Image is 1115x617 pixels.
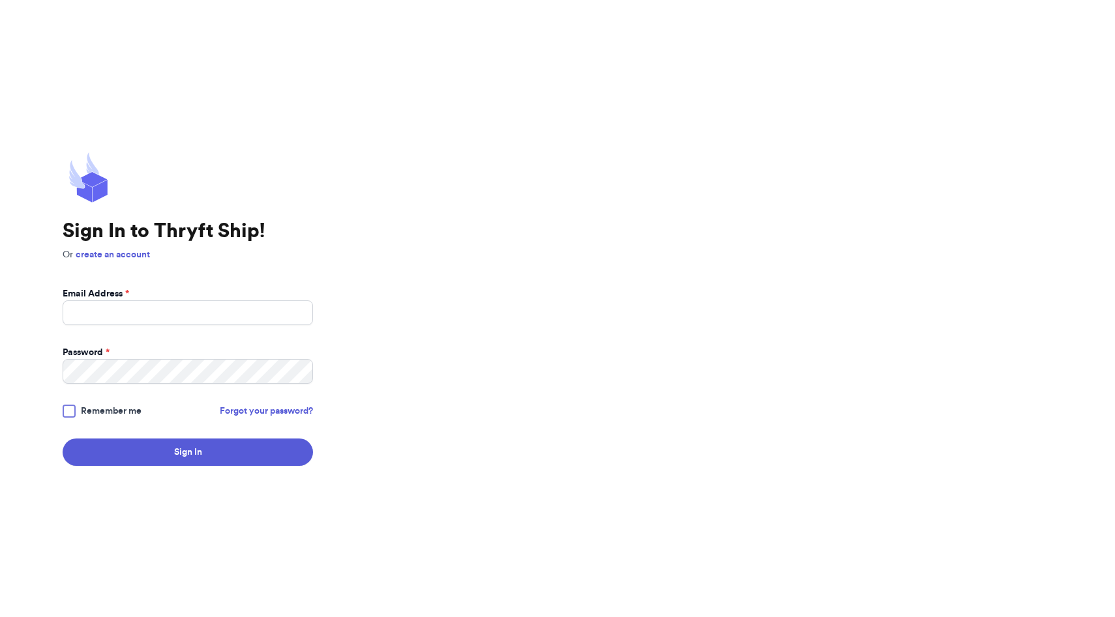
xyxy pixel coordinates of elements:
a: create an account [76,250,150,259]
span: Remember me [81,405,141,418]
h1: Sign In to Thryft Ship! [63,220,313,243]
label: Password [63,346,110,359]
p: Or [63,248,313,261]
button: Sign In [63,438,313,466]
a: Forgot your password? [220,405,313,418]
label: Email Address [63,287,129,300]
